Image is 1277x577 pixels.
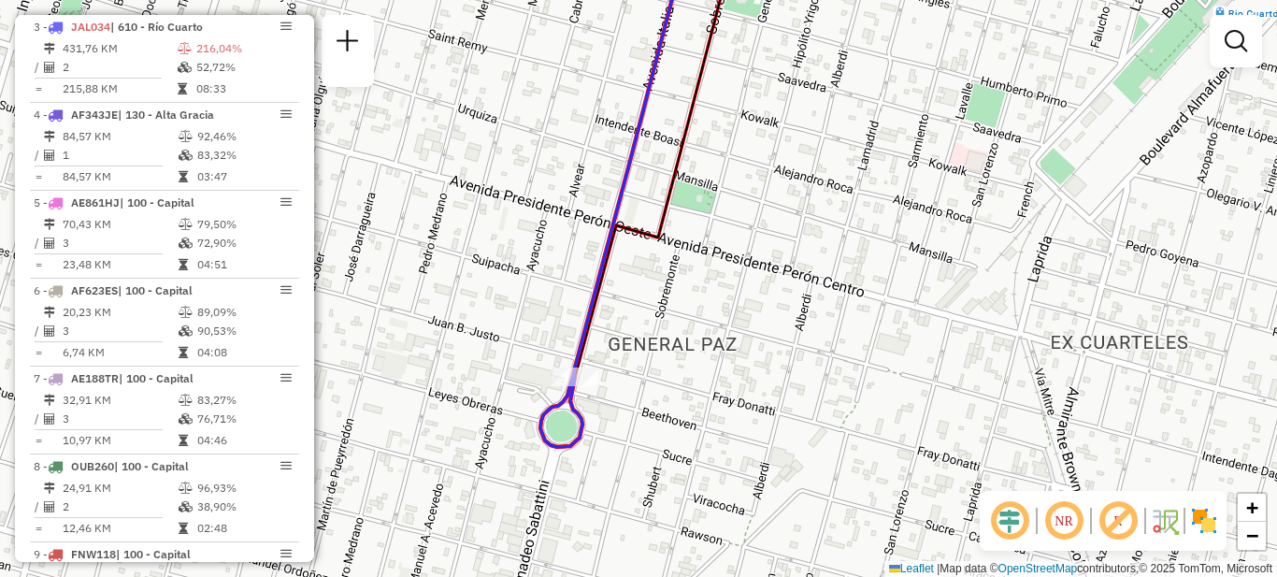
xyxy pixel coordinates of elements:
[280,108,292,120] em: Opções
[179,150,193,161] i: % de utilização da cubagem
[196,479,291,498] td: 96,93%
[44,150,55,161] i: Total de Atividades
[62,79,177,98] td: 215,88 KM
[937,562,940,575] span: |
[179,171,188,182] i: Tempo total em rota
[1246,496,1258,519] span: +
[1150,506,1180,536] img: Fluxo de ruas
[62,167,178,186] td: 84,57 KM
[178,43,192,54] i: % de utilização do peso
[1189,506,1219,536] img: Exibir/Ocultar setores
[34,322,43,340] td: /
[195,58,292,77] td: 52,72%
[44,131,55,142] i: Distância Total
[179,259,188,270] i: Tempo total em rota
[280,372,292,383] em: Opções
[110,20,203,34] span: | 610 - Río Cuarto
[71,371,119,385] span: AE188TR
[71,195,120,209] span: AE861HJ
[196,255,291,274] td: 04:51
[62,343,178,362] td: 6,74 KM
[62,234,178,252] td: 3
[179,395,193,406] i: % de utilização do peso
[62,479,178,498] td: 24,91 KM
[1238,494,1266,522] a: Zoom in
[44,325,55,337] i: Total de Atividades
[62,58,177,77] td: 2
[329,22,366,65] a: Nova sessão e pesquisa
[71,459,114,473] span: OUB260
[195,79,292,98] td: 08:33
[34,371,194,385] span: 7 -
[179,347,188,358] i: Tempo total em rota
[196,410,291,428] td: 76,71%
[196,322,291,340] td: 90,53%
[195,39,292,58] td: 216,04%
[62,127,178,146] td: 84,57 KM
[280,196,292,208] em: Opções
[196,498,291,516] td: 38,90%
[196,343,291,362] td: 04:08
[280,284,292,296] em: Opções
[44,413,55,425] i: Total de Atividades
[1238,522,1266,550] a: Zoom out
[62,519,178,538] td: 12,46 KM
[44,238,55,249] i: Total de Atividades
[114,459,189,473] span: | 100 - Capital
[179,219,193,230] i: % de utilização do peso
[179,131,193,142] i: % de utilização do peso
[196,146,291,165] td: 83,32%
[44,307,55,318] i: Distância Total
[116,547,191,561] span: | 100 - Capital
[280,21,292,32] em: Opções
[44,501,55,512] i: Total de Atividades
[118,283,193,297] span: | 100 - Capital
[34,459,189,473] span: 8 -
[1217,22,1255,60] a: Exibir filtros
[196,519,291,538] td: 02:48
[120,195,194,209] span: | 100 - Capital
[884,561,1277,577] div: Map data © contributors,© 2025 TomTom, Microsoft
[179,501,193,512] i: % de utilização da cubagem
[44,483,55,494] i: Distância Total
[62,431,178,450] td: 10,97 KM
[1246,524,1258,547] span: −
[1096,498,1141,543] span: Exibir rótulo
[62,322,178,340] td: 3
[196,167,291,186] td: 03:47
[179,483,193,494] i: % de utilização do peso
[34,547,191,561] span: 9 -
[62,255,178,274] td: 23,48 KM
[34,195,194,209] span: 5 -
[179,307,193,318] i: % de utilização do peso
[62,303,178,322] td: 20,23 KM
[62,410,178,428] td: 3
[34,58,43,77] td: /
[179,523,188,534] i: Tempo total em rota
[62,498,178,516] td: 2
[196,391,291,410] td: 83,27%
[987,498,1032,543] span: Ocultar deslocamento
[889,562,934,575] a: Leaflet
[62,391,178,410] td: 32,91 KM
[998,562,1078,575] a: OpenStreetMap
[34,410,43,428] td: /
[34,255,43,274] td: =
[119,371,194,385] span: | 100 - Capital
[179,435,188,446] i: Tempo total em rota
[71,283,118,297] span: AF623ES
[44,43,55,54] i: Distância Total
[179,413,193,425] i: % de utilização da cubagem
[71,108,118,122] span: AF343JE
[34,343,43,362] td: =
[179,238,193,249] i: % de utilização da cubagem
[178,83,187,94] i: Tempo total em rota
[34,283,193,297] span: 6 -
[118,108,214,122] span: | 130 - Alta Gracia
[34,79,43,98] td: =
[62,39,177,58] td: 431,76 KM
[44,395,55,406] i: Distância Total
[44,219,55,230] i: Distância Total
[280,548,292,559] em: Opções
[34,108,214,122] span: 4 -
